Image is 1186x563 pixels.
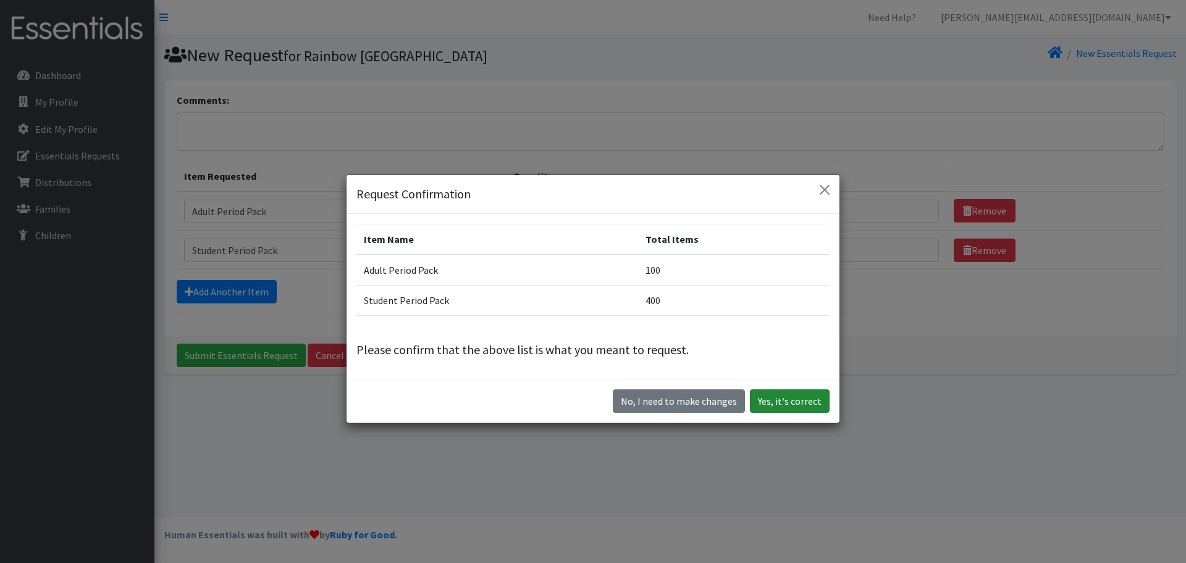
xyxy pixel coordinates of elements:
th: Item Name [356,224,638,255]
button: Yes, it's correct [750,389,830,413]
td: 100 [638,255,830,286]
p: Please confirm that the above list is what you meant to request. [356,341,830,359]
th: Total Items [638,224,830,255]
button: Close [815,180,835,200]
td: Adult Period Pack [356,255,638,286]
td: 400 [638,286,830,316]
h5: Request Confirmation [356,185,471,203]
button: No I need to make changes [613,389,745,413]
td: Student Period Pack [356,286,638,316]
